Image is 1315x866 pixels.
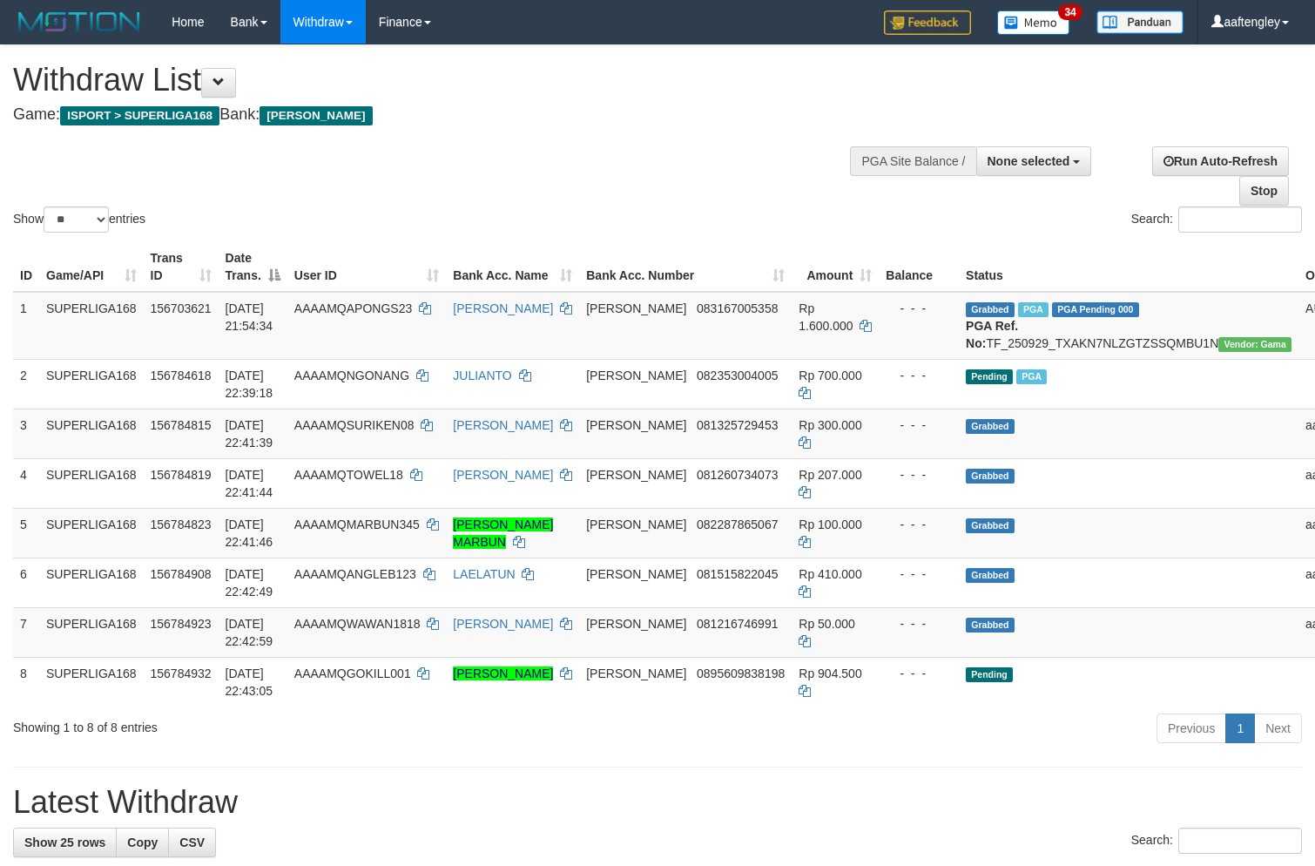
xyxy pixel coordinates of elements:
[1239,176,1289,206] a: Stop
[1096,10,1183,34] img: panduan.png
[294,617,421,631] span: AAAAMQWAWAN1818
[226,301,273,333] span: [DATE] 21:54:34
[453,468,553,482] a: [PERSON_NAME]
[799,567,861,581] span: Rp 410.000
[697,369,778,382] span: Copy 082353004005 to clipboard
[13,292,39,360] td: 1
[13,106,860,124] h4: Game: Bank:
[586,567,686,581] span: [PERSON_NAME]
[886,665,952,682] div: - - -
[886,367,952,384] div: - - -
[453,666,553,680] a: [PERSON_NAME]
[287,242,446,292] th: User ID: activate to sort column ascending
[219,242,287,292] th: Date Trans.: activate to sort column descending
[586,666,686,680] span: [PERSON_NAME]
[226,418,273,450] span: [DATE] 22:41:39
[453,369,511,382] a: JULIANTO
[446,242,579,292] th: Bank Acc. Name: activate to sort column ascending
[1225,714,1255,743] a: 1
[151,666,212,680] span: 156784932
[453,418,553,432] a: [PERSON_NAME]
[13,657,39,707] td: 8
[792,242,879,292] th: Amount: activate to sort column ascending
[13,206,145,233] label: Show entries
[697,518,778,531] span: Copy 082287865067 to clipboard
[966,469,1015,484] span: Grabbed
[44,206,109,233] select: Showentries
[966,302,1015,317] span: Grabbed
[39,558,144,607] td: SUPERLIGA168
[226,468,273,499] span: [DATE] 22:41:44
[127,836,158,849] span: Copy
[886,416,952,434] div: - - -
[1131,828,1302,854] label: Search:
[988,154,1070,168] span: None selected
[886,300,952,317] div: - - -
[697,468,778,482] span: Copy 081260734073 to clipboard
[966,618,1015,633] span: Grabbed
[799,518,861,531] span: Rp 100.000
[799,468,861,482] span: Rp 207.000
[294,369,409,382] span: AAAAMQNGONANG
[976,146,1092,176] button: None selected
[39,292,144,360] td: SUPERLIGA168
[151,468,212,482] span: 156784819
[886,516,952,533] div: - - -
[799,369,861,382] span: Rp 700.000
[24,836,105,849] span: Show 25 rows
[1157,714,1226,743] a: Previous
[226,617,273,648] span: [DATE] 22:42:59
[1178,828,1302,854] input: Search:
[1152,146,1289,176] a: Run Auto-Refresh
[39,508,144,558] td: SUPERLIGA168
[1016,369,1047,384] span: Marked by aafandaneth
[1018,302,1049,317] span: Marked by aafchhiseyha
[226,666,273,698] span: [DATE] 22:43:05
[697,301,778,315] span: Copy 083167005358 to clipboard
[586,468,686,482] span: [PERSON_NAME]
[39,409,144,458] td: SUPERLIGA168
[799,617,855,631] span: Rp 50.000
[226,567,273,599] span: [DATE] 22:42:49
[226,518,273,549] span: [DATE] 22:41:46
[13,409,39,458] td: 3
[60,106,219,125] span: ISPORT > SUPERLIGA168
[697,666,785,680] span: Copy 0895609838198 to clipboard
[966,667,1013,682] span: Pending
[13,558,39,607] td: 6
[997,10,1070,35] img: Button%20Memo.svg
[39,458,144,508] td: SUPERLIGA168
[799,666,861,680] span: Rp 904.500
[966,369,1013,384] span: Pending
[116,828,169,857] a: Copy
[168,828,216,857] a: CSV
[697,617,778,631] span: Copy 081216746991 to clipboard
[13,828,117,857] a: Show 25 rows
[151,418,212,432] span: 156784815
[799,418,861,432] span: Rp 300.000
[884,10,971,35] img: Feedback.jpg
[151,301,212,315] span: 156703621
[260,106,372,125] span: [PERSON_NAME]
[1254,714,1302,743] a: Next
[586,617,686,631] span: [PERSON_NAME]
[13,9,145,35] img: MOTION_logo.png
[151,518,212,531] span: 156784823
[453,567,515,581] a: LAELATUN
[39,242,144,292] th: Game/API: activate to sort column ascending
[959,292,1298,360] td: TF_250929_TXAKN7NLZGTZSSQMBU1N
[966,319,1018,350] b: PGA Ref. No:
[586,301,686,315] span: [PERSON_NAME]
[1218,337,1291,352] span: Vendor URL: https://trx31.1velocity.biz
[179,836,205,849] span: CSV
[879,242,959,292] th: Balance
[586,369,686,382] span: [PERSON_NAME]
[13,458,39,508] td: 4
[13,63,860,98] h1: Withdraw List
[586,518,686,531] span: [PERSON_NAME]
[579,242,792,292] th: Bank Acc. Number: activate to sort column ascending
[850,146,975,176] div: PGA Site Balance /
[1052,302,1139,317] span: PGA Pending
[697,567,778,581] span: Copy 081515822045 to clipboard
[799,301,853,333] span: Rp 1.600.000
